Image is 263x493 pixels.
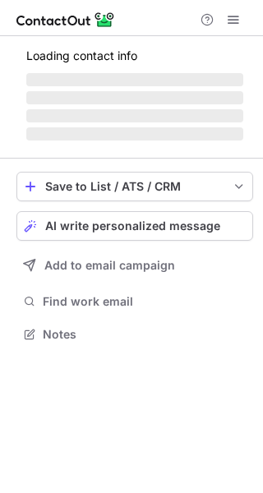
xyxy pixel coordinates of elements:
span: ‌ [26,73,243,86]
button: save-profile-one-click [16,172,253,201]
button: Find work email [16,290,253,313]
p: Loading contact info [26,49,243,62]
img: ContactOut v5.3.10 [16,10,115,30]
div: Save to List / ATS / CRM [45,180,224,193]
span: Add to email campaign [44,259,175,272]
button: AI write personalized message [16,211,253,241]
span: Find work email [43,294,247,309]
button: Add to email campaign [16,251,253,280]
span: Notes [43,327,247,342]
button: Notes [16,323,253,346]
span: ‌ [26,109,243,122]
span: ‌ [26,127,243,141]
span: ‌ [26,91,243,104]
span: AI write personalized message [45,219,220,233]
